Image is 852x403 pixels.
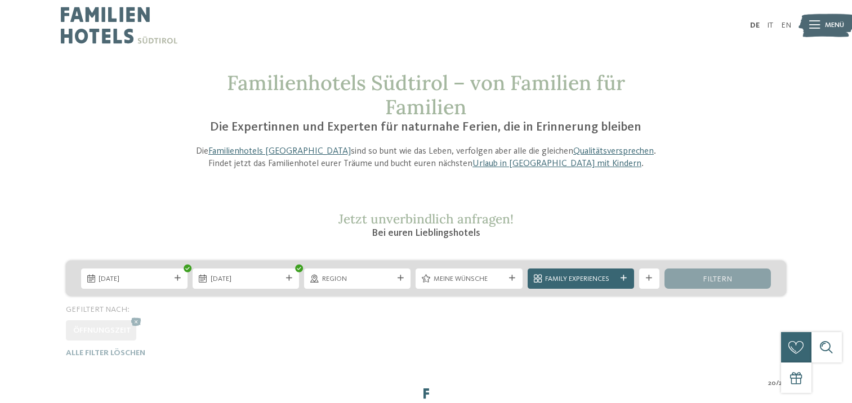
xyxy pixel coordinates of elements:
[99,274,169,284] span: [DATE]
[210,121,641,133] span: Die Expertinnen und Experten für naturnahe Ferien, die in Erinnerung bleiben
[472,159,641,168] a: Urlaub in [GEOGRAPHIC_DATA] mit Kindern
[434,274,505,284] span: Meine Wünsche
[185,145,667,171] p: Die sind so bunt wie das Leben, verfolgen aber alle die gleichen . Findet jetzt das Familienhotel...
[211,274,282,284] span: [DATE]
[227,70,625,120] span: Familienhotels Südtirol – von Familien für Familien
[372,228,480,238] span: Bei euren Lieblingshotels
[767,21,773,29] a: IT
[781,21,791,29] a: EN
[208,147,351,156] a: Familienhotels [GEOGRAPHIC_DATA]
[322,274,393,284] span: Region
[779,378,786,388] span: 27
[750,21,760,29] a: DE
[338,211,514,227] span: Jetzt unverbindlich anfragen!
[768,378,776,388] span: 20
[573,147,654,156] a: Qualitätsversprechen
[776,378,779,388] span: /
[545,274,616,284] span: Family Experiences
[825,20,844,30] span: Menü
